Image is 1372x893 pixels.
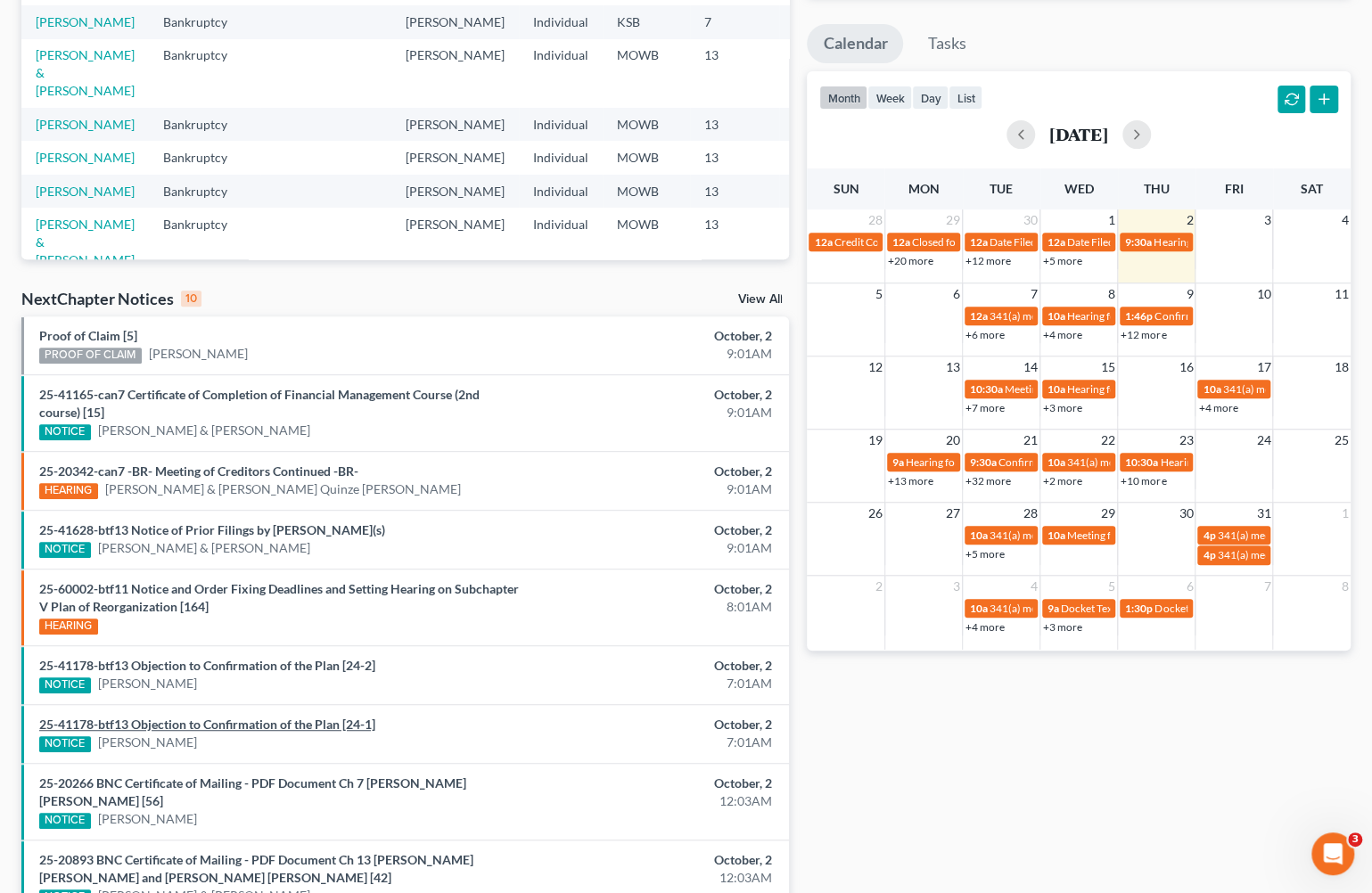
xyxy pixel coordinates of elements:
span: Mon [908,181,940,196]
div: 9:01AM [539,480,771,498]
a: [PERSON_NAME] [36,150,135,165]
span: 14 [1022,356,1039,378]
td: Bankruptcy [149,175,260,208]
td: 13 [690,108,779,141]
div: 9:01AM [539,404,771,422]
span: 1:30p [1125,602,1153,615]
iframe: Intercom live chat [1311,832,1354,875]
td: 13 [690,39,779,108]
div: NOTICE [39,424,91,440]
span: 10:30a [970,382,1003,396]
td: Bankruptcy [149,141,260,174]
span: 19 [867,430,884,451]
td: [PHONE_NUMBER] [779,208,918,276]
a: +12 more [965,254,1011,267]
td: Individual [519,5,603,38]
span: 11 [1333,283,1351,305]
a: +20 more [888,254,933,267]
div: 7:01AM [539,675,771,692]
a: +3 more [1043,401,1082,414]
span: 31 [1254,503,1272,524]
a: [PERSON_NAME] & [PERSON_NAME] [98,422,310,439]
span: 5 [1106,576,1117,597]
div: October, 2 [539,521,771,539]
div: NOTICE [39,736,91,752]
td: MOWB [603,141,690,174]
button: week [867,86,912,110]
td: MOWB [603,175,690,208]
a: +32 more [965,474,1011,487]
span: Hearing for Bar K Holdings, LLC [1067,309,1214,323]
a: +12 more [1121,328,1166,341]
span: 16 [1177,356,1195,378]
div: October, 2 [539,327,771,345]
td: Individual [519,208,603,276]
span: 3 [951,576,962,597]
span: 10a [1047,309,1065,323]
td: MOWB [603,208,690,276]
span: 9a [1047,602,1059,615]
td: 7 [690,5,779,38]
span: Fri [1225,181,1244,196]
span: 10a [1047,455,1065,469]
a: View All [737,293,782,306]
span: 7 [1029,283,1039,305]
span: Thu [1144,181,1170,196]
span: 12a [970,309,988,323]
div: October, 2 [539,657,771,675]
span: 7 [1261,576,1272,597]
td: 25-21329 [779,5,918,38]
span: 10a [1047,382,1065,396]
td: 13 [690,175,779,208]
td: 13 [690,208,779,276]
td: [PHONE_NUMBER] [779,108,918,141]
span: Credit Counseling for [PERSON_NAME] [834,235,1019,249]
span: Docket Text: for [PERSON_NAME] v. U.S. Department of Education [1061,602,1370,615]
td: MOWB [603,108,690,141]
span: 10 [1254,283,1272,305]
span: 3 [1348,832,1362,847]
div: 10 [181,291,201,307]
a: [PERSON_NAME] & [PERSON_NAME] [36,217,135,267]
a: [PERSON_NAME] [98,675,197,692]
td: 24-40633 [779,141,918,174]
span: 10:30a [1125,455,1158,469]
span: Wed [1064,181,1094,196]
a: 25-41165-can7 Certificate of Completion of Financial Management Course (2nd course) [15] [39,387,480,420]
span: 20 [944,430,962,451]
span: 28 [1022,503,1039,524]
a: +10 more [1121,474,1166,487]
span: 28 [867,209,884,231]
div: PROOF OF CLAIM [39,348,142,364]
a: [PERSON_NAME] [149,345,248,363]
span: 4p [1203,528,1215,542]
span: 4 [1340,209,1351,231]
span: 341(a) meeting for [PERSON_NAME] [990,309,1162,323]
span: 10a [1047,528,1065,542]
div: NOTICE [39,542,91,558]
td: Individual [519,141,603,174]
span: Meeting for [PERSON_NAME] [1067,528,1207,542]
td: 13 [690,141,779,174]
span: 23 [1177,430,1195,451]
td: [PERSON_NAME] [391,108,519,141]
a: +4 more [1198,401,1237,414]
div: October, 2 [539,580,771,598]
div: NOTICE [39,813,91,829]
span: 27 [944,503,962,524]
span: 1 [1106,209,1117,231]
span: 341(a) meeting for [PERSON_NAME] [990,528,1162,542]
a: [PERSON_NAME] & [PERSON_NAME] [36,47,135,98]
a: 25-20266 BNC Certificate of Mailing - PDF Document Ch 7 [PERSON_NAME] [PERSON_NAME] [56] [39,775,466,808]
a: [PERSON_NAME] [36,184,135,199]
div: October, 2 [539,851,771,869]
span: 1:46p [1125,309,1153,323]
span: 341(a) meeting for [PERSON_NAME] & [PERSON_NAME] [1067,455,1334,469]
span: Date Filed for [PERSON_NAME] & [PERSON_NAME] [1067,235,1310,249]
div: HEARING [39,483,98,499]
div: NextChapter Notices [21,288,201,309]
span: 9:30a [970,455,997,469]
span: 17 [1254,356,1272,378]
span: 12 [867,356,884,378]
span: 9a [892,455,904,469]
